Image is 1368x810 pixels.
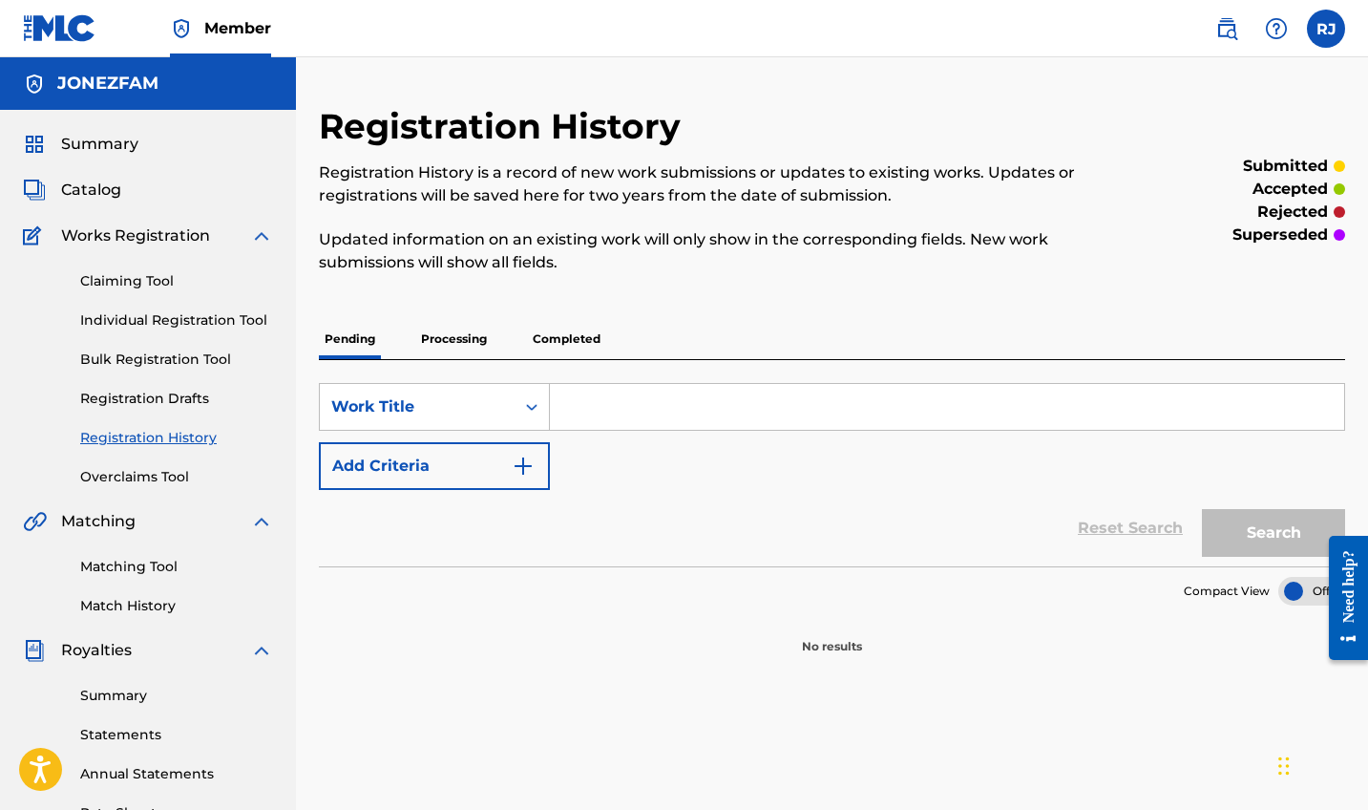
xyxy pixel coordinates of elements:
img: 9d2ae6d4665cec9f34b9.svg [512,455,535,478]
p: Updated information on an existing work will only show in the corresponding fields. New work subm... [319,228,1109,274]
p: Registration History is a record of new work submissions or updates to existing works. Updates or... [319,161,1109,207]
img: search [1215,17,1238,40]
a: Public Search [1208,10,1246,48]
img: Top Rightsholder [170,17,193,40]
iframe: Chat Widget [1273,718,1368,810]
form: Search Form [319,383,1345,566]
img: expand [250,639,273,662]
a: SummarySummary [23,133,138,156]
a: Registration Drafts [80,389,273,409]
a: Individual Registration Tool [80,310,273,330]
span: Compact View [1184,583,1270,600]
a: Summary [80,686,273,706]
h2: Registration History [319,105,690,148]
a: Annual Statements [80,764,273,784]
img: expand [250,224,273,247]
p: rejected [1257,201,1328,224]
p: No results [802,615,862,655]
a: CatalogCatalog [23,179,121,202]
p: superseded [1232,224,1328,246]
img: MLC Logo [23,14,96,42]
img: Accounts [23,73,46,96]
a: Statements [80,725,273,745]
img: expand [250,510,273,533]
p: accepted [1252,178,1328,201]
a: Overclaims Tool [80,467,273,487]
p: submitted [1243,155,1328,178]
img: Works Registration [23,224,48,247]
a: Bulk Registration Tool [80,350,273,370]
span: Member [204,17,271,39]
span: Royalties [61,639,132,662]
img: Catalog [23,179,46,202]
img: Royalties [23,639,46,662]
span: Catalog [61,179,121,202]
iframe: Resource Center [1315,517,1368,680]
p: Pending [319,319,381,359]
p: Completed [527,319,606,359]
img: help [1265,17,1288,40]
span: Works Registration [61,224,210,247]
div: User Menu [1307,10,1345,48]
img: Matching [23,510,47,533]
div: Help [1257,10,1295,48]
div: Work Title [331,395,503,418]
a: Match History [80,596,273,616]
h5: JONEZFAM [57,73,158,95]
img: Summary [23,133,46,156]
p: Processing [415,319,493,359]
span: Matching [61,510,136,533]
div: Drag [1278,737,1290,795]
a: Matching Tool [80,557,273,577]
a: Claiming Tool [80,271,273,291]
a: Registration History [80,428,273,448]
span: Summary [61,133,138,156]
button: Add Criteria [319,442,550,490]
